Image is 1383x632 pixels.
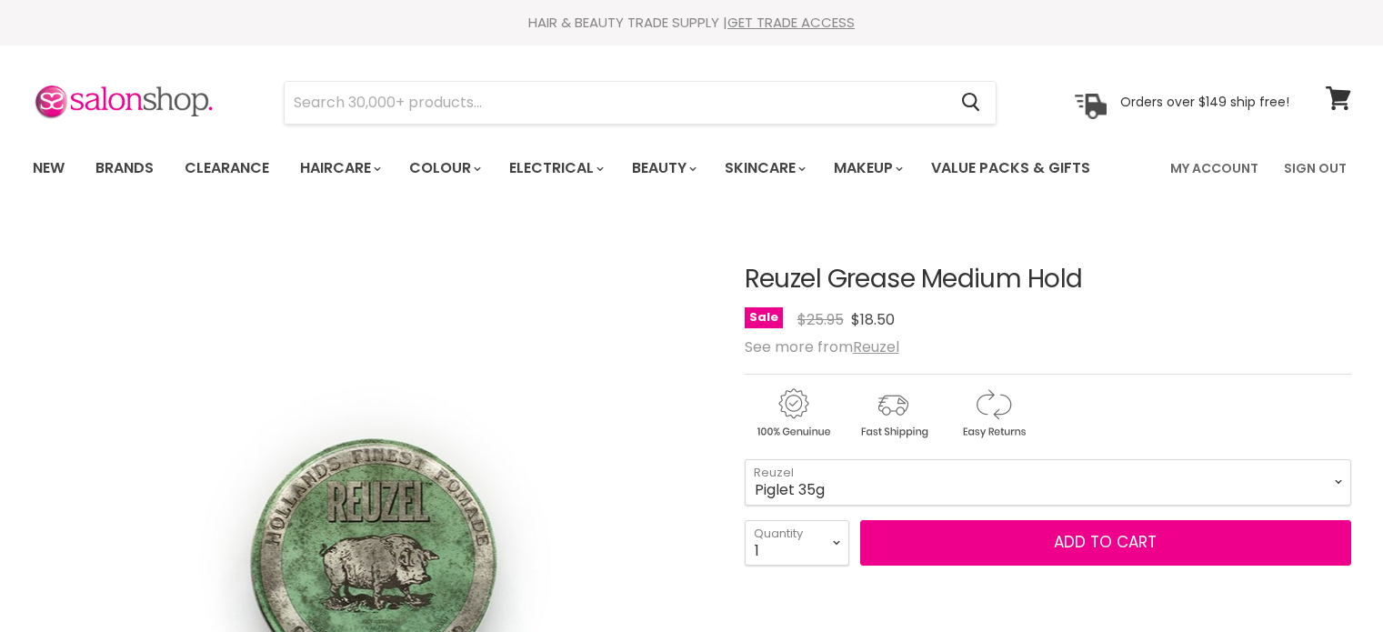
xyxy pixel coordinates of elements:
h1: Reuzel Grease Medium Hold [745,266,1351,294]
a: Clearance [171,149,283,187]
a: New [19,149,78,187]
span: $25.95 [797,309,844,330]
form: Product [284,81,997,125]
iframe: Gorgias live chat messenger [1292,547,1365,614]
span: $18.50 [851,309,895,330]
a: Makeup [820,149,914,187]
a: Skincare [711,149,817,187]
span: See more from [745,336,899,357]
div: HAIR & BEAUTY TRADE SUPPLY | [10,14,1374,32]
ul: Main menu [19,142,1132,195]
a: Colour [396,149,492,187]
a: Reuzel [853,336,899,357]
input: Search [285,82,947,124]
p: Orders over $149 ship free! [1120,94,1289,110]
a: Brands [82,149,167,187]
span: Add to cart [1054,531,1157,553]
a: Haircare [286,149,392,187]
a: Beauty [618,149,707,187]
a: Value Packs & Gifts [917,149,1104,187]
span: Sale [745,307,783,328]
a: Sign Out [1273,149,1358,187]
img: returns.gif [945,386,1041,441]
img: shipping.gif [845,386,941,441]
button: Add to cart [860,520,1351,566]
img: genuine.gif [745,386,841,441]
a: GET TRADE ACCESS [727,13,855,32]
nav: Main [10,142,1374,195]
a: Electrical [496,149,615,187]
a: My Account [1159,149,1269,187]
button: Search [947,82,996,124]
select: Quantity [745,520,849,566]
